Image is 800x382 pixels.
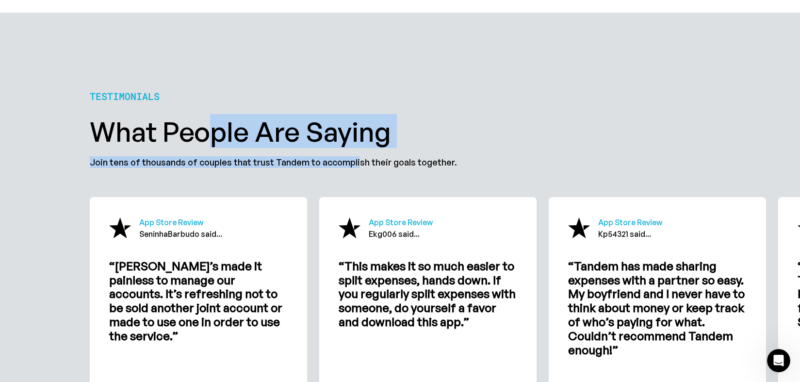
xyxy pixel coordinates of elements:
[568,259,747,357] h5: “Tandem has made sharing expenses with a partner so easy. My boyfriend and I never have to think ...
[598,216,662,240] div: Kp54321 said...
[90,90,711,102] p: testimonials
[90,117,711,145] h2: What people are saying
[369,217,433,227] span: App Store Review
[767,349,790,372] iframe: Intercom live chat
[90,156,711,168] div: Join tens of thousands of couples that trust Tandem to accomplish their goals together.
[339,259,517,329] h5: “This makes it so much easier to split expenses, hands down. If you regularly split expenses with...
[598,217,662,227] span: App Store Review
[369,216,433,240] div: Ekg006 said...
[109,259,288,343] h5: “[PERSON_NAME]’s made it painless to manage our accounts. It’s refreshing not to be sold another ...
[139,216,222,240] div: SeninhaBarbudo said...
[139,217,203,227] span: App Store Review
